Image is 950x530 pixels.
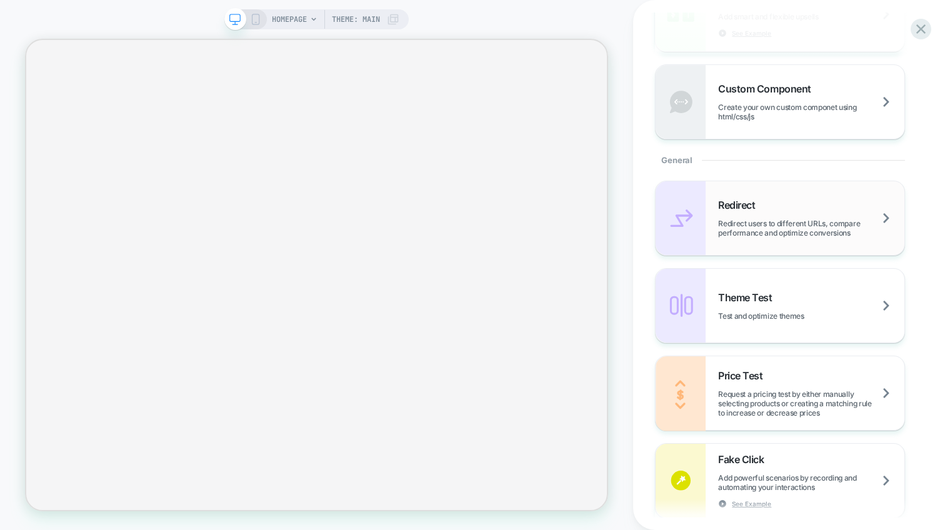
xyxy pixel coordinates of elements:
[718,311,835,321] span: Test and optimize themes
[332,9,380,29] span: Theme: MAIN
[655,139,905,181] div: General
[732,29,771,37] span: See Example
[718,389,904,417] span: Request a pricing test by either manually selecting products or creating a matching rule to incre...
[718,102,904,121] span: Create your own custom componet using html/css/js
[718,82,817,95] span: Custom Component
[718,219,904,237] span: Redirect users to different URLs, compare performance and optimize conversions
[732,499,771,508] span: See Example
[272,9,307,29] span: HOMEPAGE
[718,473,904,492] span: Add powerful scenarios by recording and automating your interactions
[718,369,769,382] span: Price Test
[718,12,849,21] span: Add smart and flexible upsells
[718,291,778,304] span: Theme Test
[718,199,761,211] span: Redirect
[718,453,770,466] span: Fake Click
